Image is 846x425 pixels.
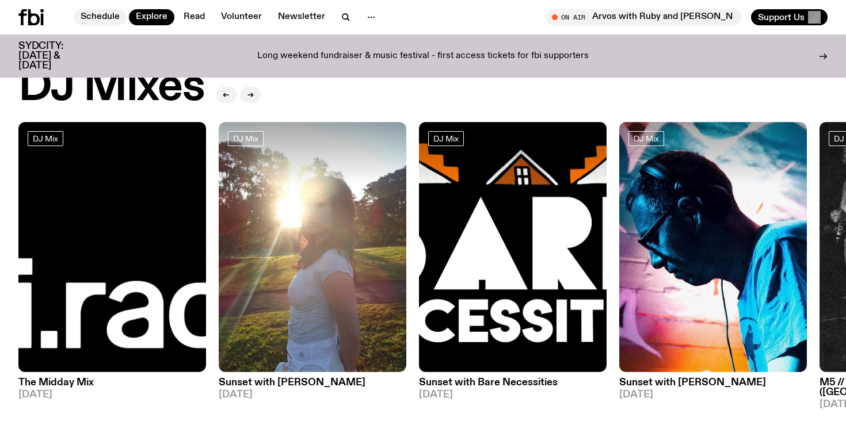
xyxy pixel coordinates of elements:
[257,51,589,62] p: Long weekend fundraiser & music festival - first access tickets for fbi supporters
[219,378,406,388] h3: Sunset with [PERSON_NAME]
[271,9,332,25] a: Newsletter
[751,9,828,25] button: Support Us
[619,390,807,400] span: [DATE]
[758,12,805,22] span: Support Us
[219,372,406,400] a: Sunset with [PERSON_NAME][DATE]
[619,372,807,400] a: Sunset with [PERSON_NAME][DATE]
[177,9,212,25] a: Read
[546,9,742,25] button: On AirArvos with Ruby and [PERSON_NAME]
[74,9,127,25] a: Schedule
[634,134,659,143] span: DJ Mix
[419,378,607,388] h3: Sunset with Bare Necessities
[219,390,406,400] span: [DATE]
[619,122,807,372] img: Simon Caldwell stands side on, looking downwards. He has headphones on. Behind him is a brightly ...
[18,372,206,400] a: The Midday Mix[DATE]
[233,134,258,143] span: DJ Mix
[419,390,607,400] span: [DATE]
[18,66,204,109] h2: DJ Mixes
[619,378,807,388] h3: Sunset with [PERSON_NAME]
[18,390,206,400] span: [DATE]
[214,9,269,25] a: Volunteer
[129,9,174,25] a: Explore
[419,372,607,400] a: Sunset with Bare Necessities[DATE]
[433,134,459,143] span: DJ Mix
[228,131,264,146] a: DJ Mix
[419,122,607,372] img: Bare Necessities
[428,131,464,146] a: DJ Mix
[28,131,63,146] a: DJ Mix
[18,378,206,388] h3: The Midday Mix
[628,131,664,146] a: DJ Mix
[18,41,92,71] h3: SYDCITY: [DATE] & [DATE]
[33,134,58,143] span: DJ Mix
